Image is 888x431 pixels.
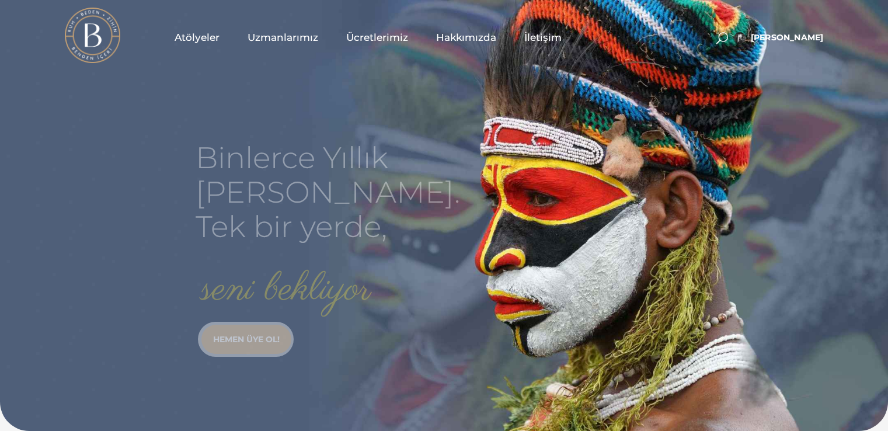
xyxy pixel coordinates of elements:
rs-layer: seni bekliyor [201,268,371,312]
span: Ücretlerimiz [346,31,408,44]
a: HEMEN ÜYE OL! [201,325,291,354]
span: İletişim [524,31,562,44]
span: Hakkımızda [436,31,496,44]
a: Atölyeler [161,8,234,67]
a: Ücretlerimiz [332,8,422,67]
a: İletişim [510,8,576,67]
span: Atölyeler [175,31,220,44]
rs-layer: Binlerce Yıllık [PERSON_NAME]. Tek bir yerde, [196,141,460,244]
span: [PERSON_NAME] [751,32,824,43]
a: Uzmanlarımız [234,8,332,67]
img: light logo [65,8,120,63]
span: Uzmanlarımız [248,31,318,44]
a: Hakkımızda [422,8,510,67]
